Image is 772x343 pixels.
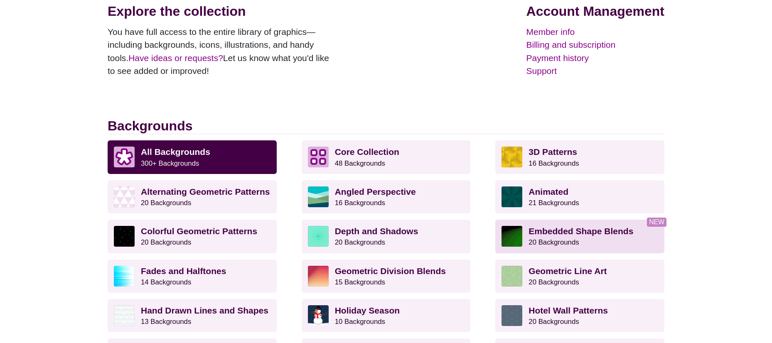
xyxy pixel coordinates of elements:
[526,25,664,39] a: Member info
[141,318,191,326] small: 13 Backgrounds
[529,226,633,236] strong: Embedded Shape Blends
[108,180,277,213] a: Alternating Geometric Patterns20 Backgrounds
[335,199,385,207] small: 16 Backgrounds
[495,220,664,253] a: Embedded Shape Blends20 Backgrounds
[114,305,135,326] img: white subtle wave background
[141,266,226,276] strong: Fades and Halftones
[108,25,336,78] p: You have full access to the entire library of graphics—including backgrounds, icons, illustration...
[502,266,522,287] img: geometric web of connecting lines
[302,140,471,174] a: Core Collection 48 Backgrounds
[308,226,329,247] img: green layered rings within rings
[526,38,664,51] a: Billing and subscription
[529,266,607,276] strong: Geometric Line Art
[495,299,664,332] a: Hotel Wall Patterns20 Backgrounds
[335,147,399,157] strong: Core Collection
[335,266,446,276] strong: Geometric Division Blends
[114,226,135,247] img: a rainbow pattern of outlined geometric shapes
[108,118,664,134] h2: Backgrounds
[302,260,471,293] a: Geometric Division Blends15 Backgrounds
[308,305,329,326] img: vector art snowman with black hat, branch arms, and carrot nose
[526,51,664,65] a: Payment history
[141,306,268,315] strong: Hand Drawn Lines and Shapes
[502,186,522,207] img: green rave light effect animated background
[335,159,385,167] small: 48 Backgrounds
[502,147,522,167] img: fancy golden cube pattern
[114,266,135,287] img: blue lights stretching horizontally over white
[308,186,329,207] img: abstract landscape with sky mountains and water
[108,260,277,293] a: Fades and Halftones14 Backgrounds
[526,64,664,78] a: Support
[529,187,568,196] strong: Animated
[302,180,471,213] a: Angled Perspective16 Backgrounds
[141,187,270,196] strong: Alternating Geometric Patterns
[529,238,579,246] small: 20 Backgrounds
[529,318,579,326] small: 20 Backgrounds
[335,238,385,246] small: 20 Backgrounds
[141,226,257,236] strong: Colorful Geometric Patterns
[335,226,418,236] strong: Depth and Shadows
[529,147,577,157] strong: 3D Patterns
[302,299,471,332] a: Holiday Season10 Backgrounds
[335,187,416,196] strong: Angled Perspective
[108,220,277,253] a: Colorful Geometric Patterns20 Backgrounds
[302,220,471,253] a: Depth and Shadows20 Backgrounds
[529,278,579,286] small: 20 Backgrounds
[529,306,608,315] strong: Hotel Wall Patterns
[529,159,579,167] small: 16 Backgrounds
[108,3,336,19] h2: Explore the collection
[335,278,385,286] small: 15 Backgrounds
[108,140,277,174] a: All Backgrounds 300+ Backgrounds
[502,305,522,326] img: intersecting outlined circles formation pattern
[495,180,664,213] a: Animated21 Backgrounds
[141,238,191,246] small: 20 Backgrounds
[335,318,385,326] small: 10 Backgrounds
[495,140,664,174] a: 3D Patterns16 Backgrounds
[114,186,135,207] img: light purple and white alternating triangle pattern
[502,226,522,247] img: green to black rings rippling away from corner
[526,3,664,19] h2: Account Management
[108,299,277,332] a: Hand Drawn Lines and Shapes13 Backgrounds
[529,199,579,207] small: 21 Backgrounds
[308,266,329,287] img: red-to-yellow gradient large pixel grid
[335,306,400,315] strong: Holiday Season
[141,147,210,157] strong: All Backgrounds
[141,159,199,167] small: 300+ Backgrounds
[495,260,664,293] a: Geometric Line Art20 Backgrounds
[128,53,223,63] a: Have ideas or requests?
[141,278,191,286] small: 14 Backgrounds
[141,199,191,207] small: 20 Backgrounds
